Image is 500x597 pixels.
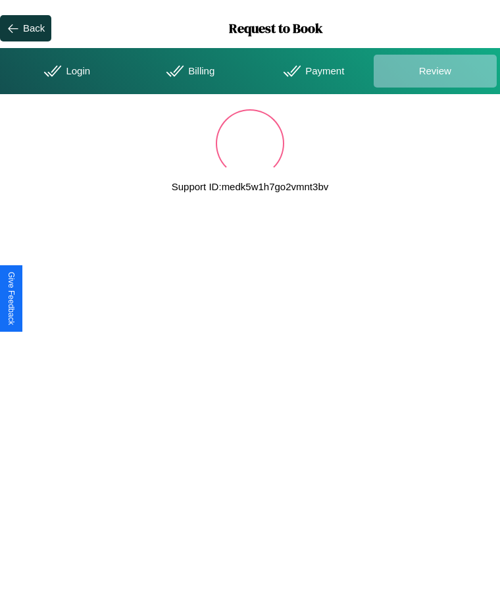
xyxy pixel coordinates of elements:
div: Billing [127,55,251,88]
div: Give Feedback [7,272,16,325]
div: Login [3,55,127,88]
h1: Request to Book [51,19,500,38]
div: Back [23,22,45,34]
div: Review [374,55,497,88]
p: Support ID: medk5w1h7go2vmnt3bv [172,178,328,195]
div: Payment [250,55,374,88]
